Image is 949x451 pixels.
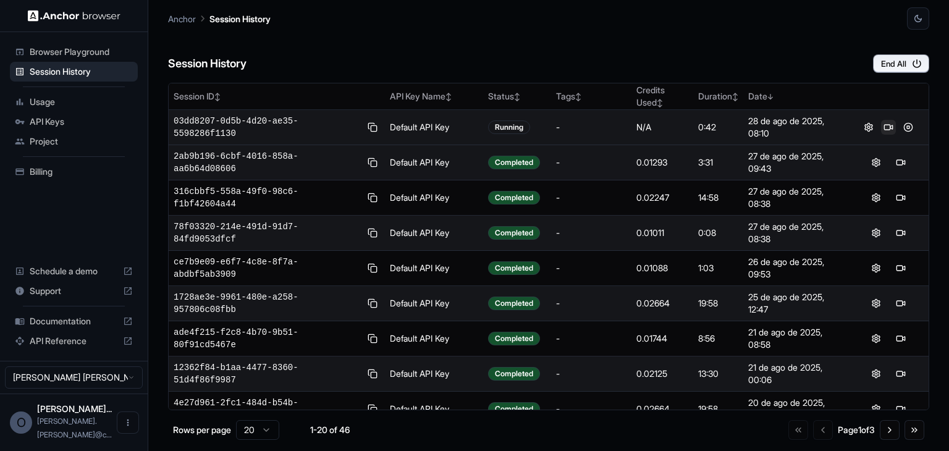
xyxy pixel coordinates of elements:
span: ade4f215-f2c8-4b70-9b51-80f91cd5467e [174,326,360,351]
h6: Session History [168,55,247,73]
div: Support [10,281,138,301]
div: - [556,156,626,169]
div: 0.01088 [636,262,688,274]
div: Status [488,90,546,103]
div: Completed [488,297,540,310]
div: Completed [488,261,540,275]
div: - [556,297,626,310]
div: 21 de ago de 2025, 00:06 [748,361,843,386]
nav: breadcrumb [168,12,271,25]
span: ↕ [575,92,581,101]
div: N/A [636,121,688,133]
span: Documentation [30,315,118,327]
div: 1:03 [698,262,738,274]
div: API Keys [10,112,138,132]
div: Browser Playground [10,42,138,62]
div: 19:58 [698,403,738,415]
td: Default API Key [385,251,484,286]
div: 0.01011 [636,227,688,239]
td: Default API Key [385,216,484,251]
p: Session History [209,12,271,25]
div: 13:30 [698,368,738,380]
span: Schedule a demo [30,265,118,277]
p: Anchor [168,12,196,25]
div: 1-20 of 46 [299,424,361,436]
div: 21 de ago de 2025, 08:58 [748,326,843,351]
div: Running [488,120,530,134]
div: 3:31 [698,156,738,169]
div: 0.02247 [636,192,688,204]
div: Date [748,90,843,103]
span: 2ab9b196-6cbf-4016-858a-aa6b64d08606 [174,150,360,175]
span: Browser Playground [30,46,133,58]
button: Open menu [117,411,139,434]
div: 0:42 [698,121,738,133]
span: Session History [30,65,133,78]
div: 0.01293 [636,156,688,169]
div: - [556,121,626,133]
div: Duration [698,90,738,103]
div: Completed [488,226,540,240]
div: Completed [488,156,540,169]
div: Session History [10,62,138,82]
div: 0.02664 [636,403,688,415]
span: 78f03320-214e-491d-91d7-84fd9053dfcf [174,221,360,245]
div: - [556,192,626,204]
button: End All [873,54,929,73]
span: Usage [30,96,133,108]
span: 1728ae3e-9961-480e-a258-957806c08fbb [174,291,360,316]
div: 26 de ago de 2025, 09:53 [748,256,843,280]
div: Project [10,132,138,151]
td: Default API Key [385,321,484,356]
div: 27 de ago de 2025, 08:38 [748,221,843,245]
td: Default API Key [385,356,484,392]
div: Schedule a demo [10,261,138,281]
div: - [556,332,626,345]
div: Session ID [174,90,380,103]
div: 0:08 [698,227,738,239]
span: ↕ [445,92,452,101]
td: Default API Key [385,180,484,216]
div: 0.01744 [636,332,688,345]
div: Credits Used [636,84,688,109]
div: - [556,368,626,380]
span: Project [30,135,133,148]
div: Completed [488,332,540,345]
div: - [556,403,626,415]
span: ↕ [514,92,520,101]
span: ce7b9e09-e6f7-4c8e-8f7a-abdbf5ab3909 [174,256,360,280]
span: 316cbbf5-558a-49f0-98c6-f1bf42604a44 [174,185,360,210]
span: ↕ [657,98,663,107]
span: 12362f84-b1aa-4477-8360-51d4f86f9987 [174,361,360,386]
span: API Keys [30,116,133,128]
span: Omar Fernando Bolaños Delgado [37,403,112,414]
div: 19:58 [698,297,738,310]
div: 0.02664 [636,297,688,310]
td: Default API Key [385,145,484,180]
div: 0.02125 [636,368,688,380]
td: Default API Key [385,286,484,321]
span: Support [30,285,118,297]
div: Billing [10,162,138,182]
div: - [556,227,626,239]
div: Completed [488,402,540,416]
div: API Reference [10,331,138,351]
div: O [10,411,32,434]
span: ↕ [732,92,738,101]
td: Default API Key [385,392,484,427]
div: API Key Name [390,90,479,103]
span: 03dd8207-0d5b-4d20-ae35-5598286f1130 [174,115,360,140]
p: Rows per page [173,424,231,436]
div: 8:56 [698,332,738,345]
span: 4e27d961-2fc1-484d-b54b-b2a3e331cad0 [174,397,360,421]
div: Completed [488,367,540,381]
span: Billing [30,166,133,178]
div: Usage [10,92,138,112]
div: Completed [488,191,540,204]
div: 28 de ago de 2025, 08:10 [748,115,843,140]
span: omar.bolanos@cariai.com [37,416,112,439]
div: - [556,262,626,274]
div: Page 1 of 3 [838,424,875,436]
span: ↓ [767,92,774,101]
div: 25 de ago de 2025, 12:47 [748,291,843,316]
